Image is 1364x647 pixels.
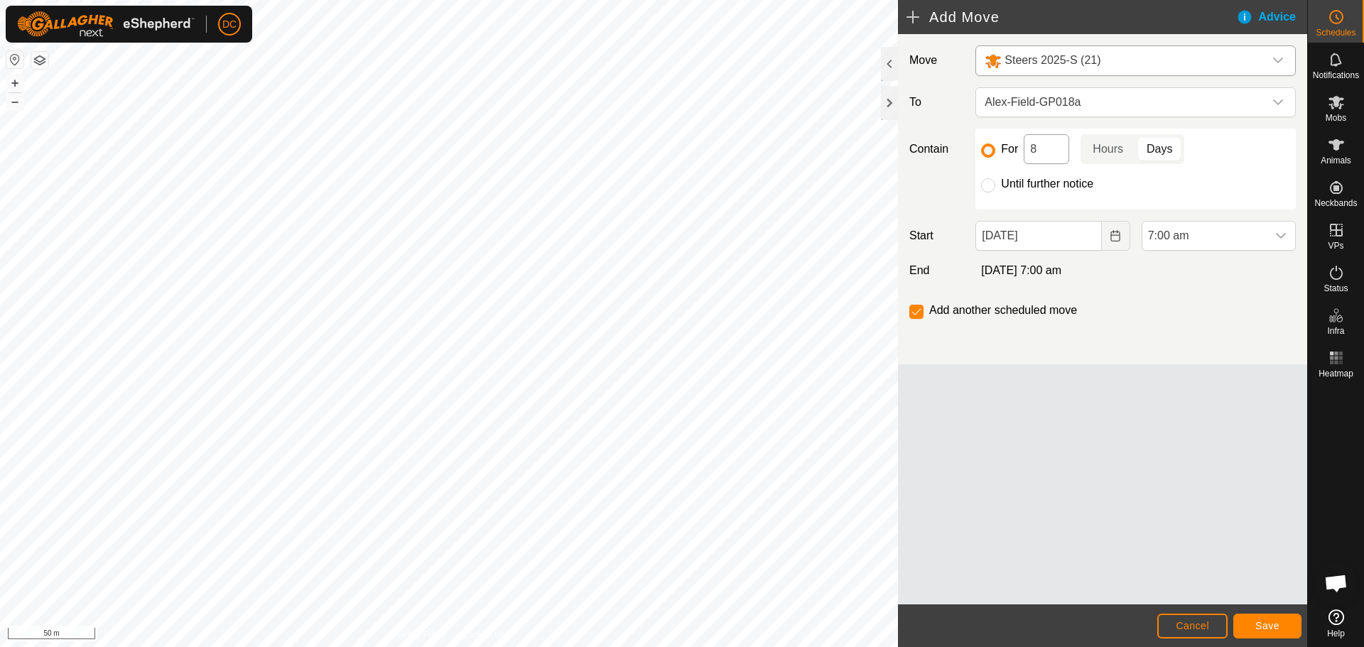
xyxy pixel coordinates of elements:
span: VPs [1328,241,1343,250]
span: Animals [1321,156,1351,165]
span: Neckbands [1314,199,1357,207]
span: Alex-Field-GP018a [979,88,1264,116]
span: [DATE] 7:00 am [981,264,1061,276]
div: Open chat [1315,562,1358,604]
span: Help [1327,629,1345,638]
h2: Add Move [906,9,1236,26]
div: dropdown trigger [1264,46,1292,75]
button: Map Layers [31,52,48,69]
button: Choose Date [1102,221,1130,251]
div: dropdown trigger [1264,88,1292,116]
label: Start [904,227,970,244]
span: Steers 2025-S (21) [1005,54,1100,66]
label: Contain [904,141,970,158]
span: Infra [1327,327,1344,335]
span: Save [1255,620,1279,631]
a: Help [1308,604,1364,643]
a: Privacy Policy [393,629,446,641]
label: For [1001,143,1018,155]
span: Schedules [1316,28,1355,37]
button: + [6,75,23,92]
label: To [904,87,970,117]
span: Status [1324,284,1348,293]
button: – [6,93,23,110]
label: Until further notice [1001,178,1093,190]
img: Gallagher Logo [17,11,195,37]
span: DC [222,17,237,32]
button: Save [1233,614,1301,638]
span: Hours [1093,141,1123,158]
span: 7:00 am [1142,222,1267,250]
label: End [904,262,970,279]
span: Mobs [1326,114,1346,122]
div: dropdown trigger [1267,222,1295,250]
a: Contact Us [463,629,505,641]
span: Notifications [1313,71,1359,80]
button: Reset Map [6,51,23,68]
button: Cancel [1157,614,1228,638]
span: Cancel [1176,620,1209,631]
div: Advice [1236,9,1307,26]
label: Add another scheduled move [929,305,1077,316]
label: Move [904,45,970,76]
span: Steers 2025-S [979,46,1264,75]
span: Heatmap [1319,369,1353,378]
span: Days [1147,141,1172,158]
